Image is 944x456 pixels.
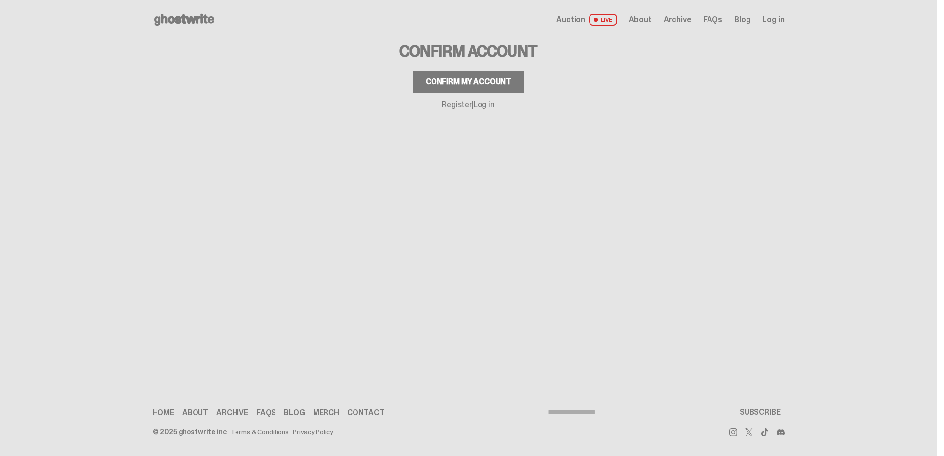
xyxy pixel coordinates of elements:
[762,16,784,24] a: Log in
[293,428,333,435] a: Privacy Policy
[347,409,385,417] a: Contact
[284,409,305,417] a: Blog
[256,409,276,417] a: FAQs
[153,428,227,435] div: © 2025 ghostwrite inc
[589,14,617,26] span: LIVE
[736,402,785,422] button: SUBSCRIBE
[413,71,524,93] button: Confirm my account
[182,409,208,417] a: About
[153,409,174,417] a: Home
[231,428,289,435] a: Terms & Conditions
[442,99,472,110] a: Register
[474,99,495,110] a: Log in
[426,78,511,86] div: Confirm my account
[442,101,495,109] p: |
[664,16,691,24] a: Archive
[216,409,248,417] a: Archive
[629,16,652,24] a: About
[734,16,750,24] a: Blog
[703,16,722,24] a: FAQs
[556,16,585,24] span: Auction
[313,409,339,417] a: Merch
[556,14,617,26] a: Auction LIVE
[399,43,537,59] h3: Confirm Account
